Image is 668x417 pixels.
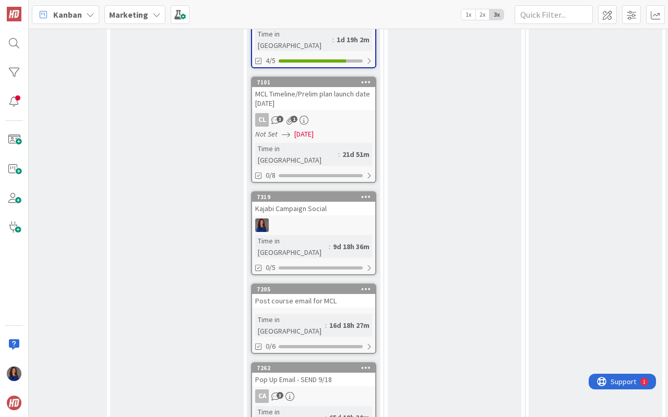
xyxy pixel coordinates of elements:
img: SL [7,366,21,381]
div: CA [255,389,269,403]
div: 7319 [257,193,375,201]
div: 7101 [252,78,375,87]
b: Marketing [109,9,148,20]
div: 7101MCL Timeline/Prelim plan launch date [DATE] [252,78,375,110]
div: Time in [GEOGRAPHIC_DATA] [255,314,325,337]
div: SL [252,218,375,232]
span: : [329,241,330,252]
span: [DATE] [294,129,314,140]
img: SL [255,218,269,232]
div: 21d 51m [340,149,372,160]
div: CL [252,113,375,127]
input: Quick Filter... [515,5,593,24]
span: 0/8 [266,170,276,181]
span: 4/5 [266,55,276,66]
div: 1 [54,4,57,13]
span: 1 [291,116,297,122]
div: Kajabi Campaign Social [252,202,375,215]
span: : [325,320,327,331]
div: Time in [GEOGRAPHIC_DATA] [255,235,329,258]
div: 7101 [257,79,375,86]
span: 3 [277,116,283,122]
span: 3x [490,9,504,20]
span: 0/6 [266,341,276,352]
img: Visit kanbanzone.com [7,7,21,21]
span: 1x [461,9,475,20]
div: 7205 [252,285,375,294]
a: 7101MCL Timeline/Prelim plan launch date [DATE]CLNot Set[DATE]Time in [GEOGRAPHIC_DATA]:21d 51m0/8 [251,77,376,183]
div: 7262 [252,363,375,373]
div: CA [252,389,375,403]
span: : [338,149,340,160]
span: : [332,34,334,45]
span: Kanban [53,8,82,21]
div: Pop Up Email - SEND 9/18 [252,373,375,386]
div: 16d 18h 27m [327,320,372,331]
div: CL [255,113,269,127]
div: 1d 19h 2m [334,34,372,45]
img: avatar [7,396,21,410]
a: 7205Post course email for MCLTime in [GEOGRAPHIC_DATA]:16d 18h 27m0/6 [251,284,376,354]
div: 7319Kajabi Campaign Social [252,192,375,215]
div: Post course email for MCL [252,294,375,308]
div: 7262Pop Up Email - SEND 9/18 [252,363,375,386]
span: Support [22,2,47,14]
div: MCL Timeline/Prelim plan launch date [DATE] [252,87,375,110]
div: Time in [GEOGRAPHIC_DATA] [255,28,332,51]
div: 7319 [252,192,375,202]
div: 7205Post course email for MCL [252,285,375,308]
i: Not Set [255,129,278,139]
span: 3 [277,392,283,399]
a: 7319Kajabi Campaign SocialSLTime in [GEOGRAPHIC_DATA]:9d 18h 36m0/5 [251,191,376,275]
span: 2x [475,9,490,20]
div: 9d 18h 36m [330,241,372,252]
div: Time in [GEOGRAPHIC_DATA] [255,143,338,166]
span: 0/5 [266,262,276,273]
div: 7205 [257,286,375,293]
div: 7262 [257,364,375,372]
